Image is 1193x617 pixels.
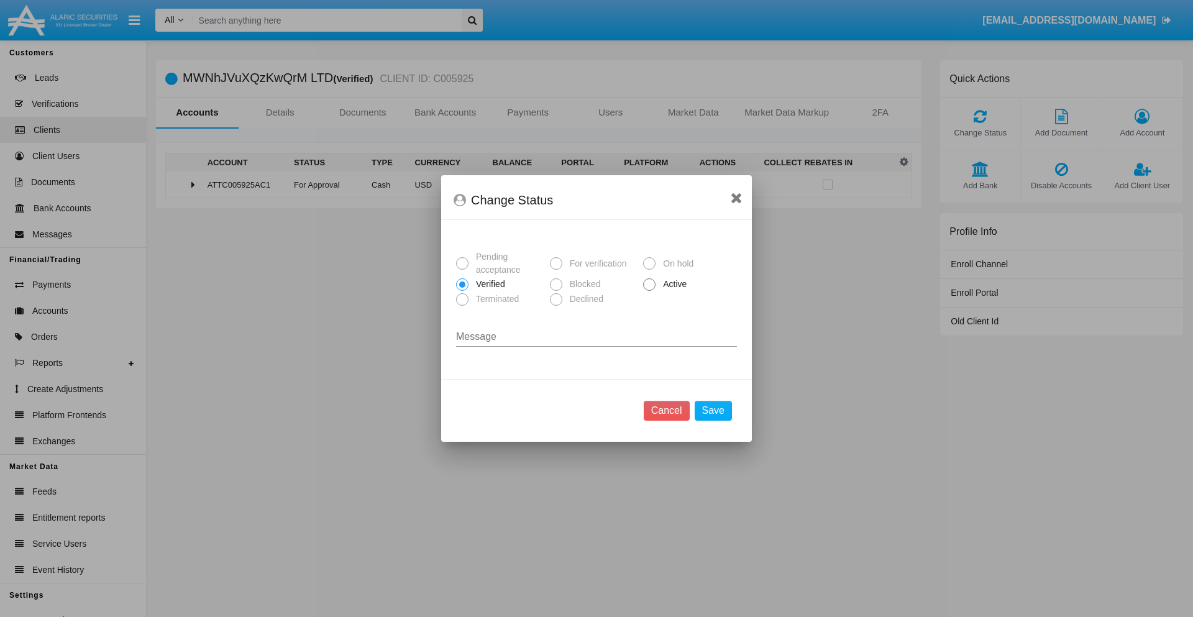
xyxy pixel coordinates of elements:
button: Save [695,401,732,421]
span: Declined [562,293,606,306]
span: Active [656,278,690,291]
span: Verified [469,278,508,291]
div: Change Status [454,190,739,210]
span: Terminated [469,293,522,306]
span: On hold [656,257,697,270]
span: Pending acceptance [469,250,545,277]
button: Cancel [644,401,690,421]
span: Blocked [562,278,604,291]
span: For verification [562,257,630,270]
